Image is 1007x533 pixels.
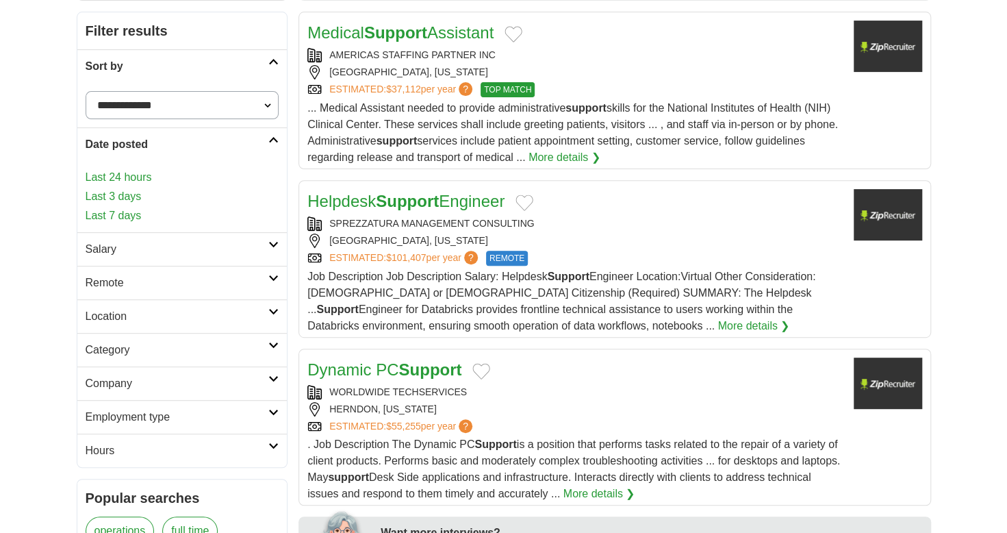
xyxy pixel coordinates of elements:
[86,58,269,75] h2: Sort by
[86,308,269,325] h2: Location
[515,195,533,211] button: Add to favorite jobs
[563,486,635,502] a: More details ❯
[307,65,842,79] div: [GEOGRAPHIC_DATA], [US_STATE]
[316,303,358,315] strong: Support
[472,363,490,380] button: Add to favorite jobs
[398,360,461,379] strong: Support
[329,251,481,266] a: ESTIMATED:$101,407per year?
[77,434,288,467] a: Hours
[528,149,600,166] a: More details ❯
[718,318,790,334] a: More details ❯
[377,135,418,147] strong: support
[77,400,288,434] a: Employment type
[854,358,922,409] img: Company logo
[86,488,279,508] h2: Popular searches
[307,360,461,379] a: Dynamic PCSupport
[854,21,922,72] img: Company logo
[86,188,279,205] a: Last 3 days
[77,127,288,161] a: Date posted
[77,333,288,367] a: Category
[459,82,472,96] span: ?
[474,438,516,450] strong: Support
[86,375,269,392] h2: Company
[329,419,475,434] a: ESTIMATED:$55,255per year?
[307,102,838,163] span: ... Medical Assistant needed to provide administrative skills for the National Institutes of Heal...
[77,266,288,299] a: Remote
[77,232,288,266] a: Salary
[307,271,815,332] span: Job Description Job Description Salary: Helpdesk Engineer Location:Virtual Other Consideration:[D...
[464,251,478,264] span: ?
[77,367,288,400] a: Company
[307,438,840,499] span: . Job Description The Dynamic PC is a position that performs tasks related to the repair of a var...
[328,471,369,483] strong: support
[329,82,475,97] a: ESTIMATED:$37,112per year?
[307,23,494,42] a: MedicalSupportAssistant
[386,252,426,263] span: $101,407
[459,419,472,433] span: ?
[86,443,269,459] h2: Hours
[307,402,842,417] div: HERNDON, [US_STATE]
[86,275,269,291] h2: Remote
[854,189,922,240] img: Company logo
[364,23,427,42] strong: Support
[77,299,288,333] a: Location
[376,192,439,210] strong: Support
[77,12,288,49] h2: Filter results
[307,48,842,62] div: AMERICAS STAFFING PARTNER INC
[86,409,269,425] h2: Employment type
[386,421,421,432] span: $55,255
[486,251,528,266] span: REMOTE
[481,82,535,97] span: TOP MATCH
[547,271,589,282] strong: Support
[86,169,279,186] a: Last 24 hours
[307,216,842,231] div: SPREZZATURA MANAGEMENT CONSULTING
[307,192,505,210] a: HelpdeskSupportEngineer
[86,136,269,153] h2: Date posted
[77,49,288,83] a: Sort by
[307,385,842,399] div: WORLDWIDE TECHSERVICES
[86,208,279,224] a: Last 7 days
[565,102,607,114] strong: support
[386,84,421,95] span: $37,112
[307,234,842,248] div: [GEOGRAPHIC_DATA], [US_STATE]
[86,342,269,358] h2: Category
[86,241,269,258] h2: Salary
[505,26,522,42] button: Add to favorite jobs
